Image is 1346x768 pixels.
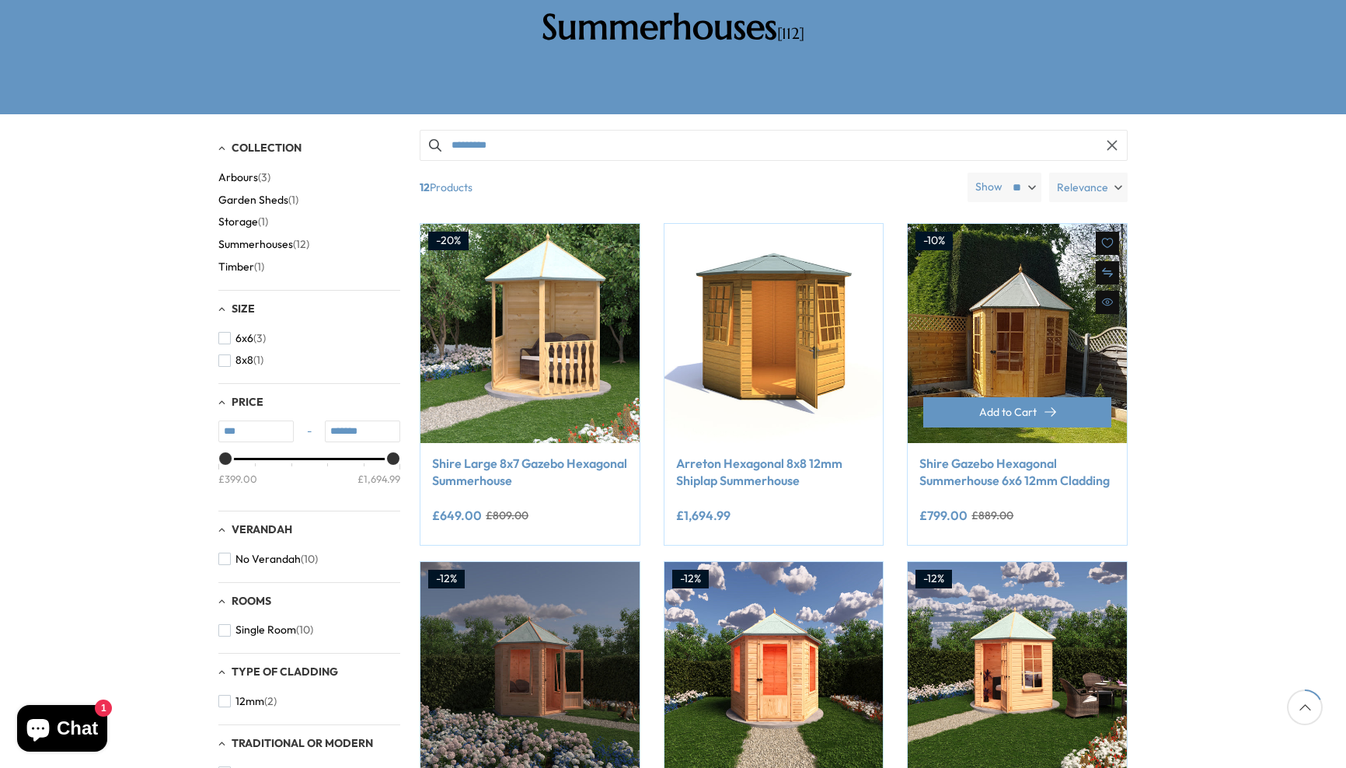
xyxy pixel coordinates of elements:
[301,553,318,566] span: (10)
[915,232,953,250] div: -10%
[218,189,298,211] button: Garden Sheds (1)
[432,455,628,490] a: Shire Large 8x7 Gazebo Hexagonal Summerhouse
[357,471,400,485] div: £1,694.99
[1057,173,1108,202] span: Relevance
[235,553,301,566] span: No Verandah
[293,238,309,251] span: (12)
[452,6,894,48] h2: Summerhouses
[218,421,294,442] input: Min value
[232,736,373,750] span: Traditional or Modern
[919,509,968,522] ins: £799.00
[232,594,271,608] span: Rooms
[264,695,277,708] span: (2)
[258,171,270,184] span: (3)
[218,690,277,713] button: 12mm
[218,256,264,278] button: Timber (1)
[428,570,465,588] div: -12%
[975,180,1003,195] label: Show
[232,395,263,409] span: Price
[235,695,264,708] span: 12mm
[258,215,268,229] span: (1)
[971,510,1013,521] del: £889.00
[296,623,313,637] span: (10)
[486,510,528,521] del: £809.00
[235,354,253,367] span: 8x8
[294,424,325,439] span: -
[218,211,268,233] button: Storage (1)
[218,171,258,184] span: Arbours
[254,260,264,274] span: (1)
[232,302,255,316] span: Size
[919,455,1115,490] a: Shire Gazebo Hexagonal Summerhouse 6x6 12mm Cladding
[218,548,318,571] button: No Verandah
[676,509,731,522] ins: £1,694.99
[218,215,258,229] span: Storage
[232,522,292,536] span: Verandah
[232,665,338,679] span: Type of Cladding
[432,509,482,522] ins: £649.00
[253,332,266,345] span: (3)
[235,623,296,637] span: Single Room
[413,173,961,202] span: Products
[218,619,313,641] button: Single Room
[676,455,872,490] a: Arreton Hexagonal 8x8 12mm Shiplap Summerhouse
[908,224,1127,443] img: Shire Gazebo Hexagonal Summerhouse 6x6 12mm Cladding - Best Shed
[232,141,302,155] span: Collection
[218,458,400,499] div: Price
[325,421,400,442] input: Max value
[218,166,270,189] button: Arbours (3)
[218,349,263,372] button: 8x8
[288,194,298,207] span: (1)
[777,24,804,44] span: [112]
[428,232,469,250] div: -20%
[420,173,430,202] b: 12
[979,407,1037,417] span: Add to Cart
[915,570,952,588] div: -12%
[218,260,254,274] span: Timber
[218,471,257,485] div: £399.00
[1049,173,1128,202] label: Relevance
[253,354,263,367] span: (1)
[218,194,288,207] span: Garden Sheds
[218,327,266,350] button: 6x6
[420,130,1128,161] input: Search products
[923,397,1111,428] button: Add to Cart
[12,705,112,756] inbox-online-store-chat: Shopify online store chat
[218,233,309,256] button: Summerhouses (12)
[672,570,709,588] div: -12%
[235,332,253,345] span: 6x6
[218,238,293,251] span: Summerhouses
